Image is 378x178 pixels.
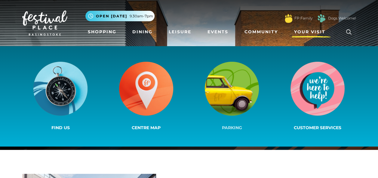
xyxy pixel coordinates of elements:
[242,26,280,37] a: Community
[132,125,161,130] span: Centre Map
[189,61,275,132] a: Parking
[294,29,325,35] span: Your Visit
[85,11,155,21] button: Open [DATE] 9.30am-7pm
[103,61,189,132] a: Centre Map
[130,13,153,19] span: 9.30am-7pm
[294,16,312,21] a: FP Family
[22,10,67,36] img: Festival Place Logo
[205,26,231,37] a: Events
[294,125,341,130] span: Customer Services
[18,61,103,132] a: Find us
[96,13,127,19] span: Open [DATE]
[51,125,70,130] span: Find us
[222,125,242,130] span: Parking
[328,16,356,21] a: Dogs Welcome!
[85,26,119,37] a: Shopping
[275,61,361,132] a: Customer Services
[292,26,331,37] a: Your Visit
[166,26,194,37] a: Leisure
[130,26,155,37] a: Dining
